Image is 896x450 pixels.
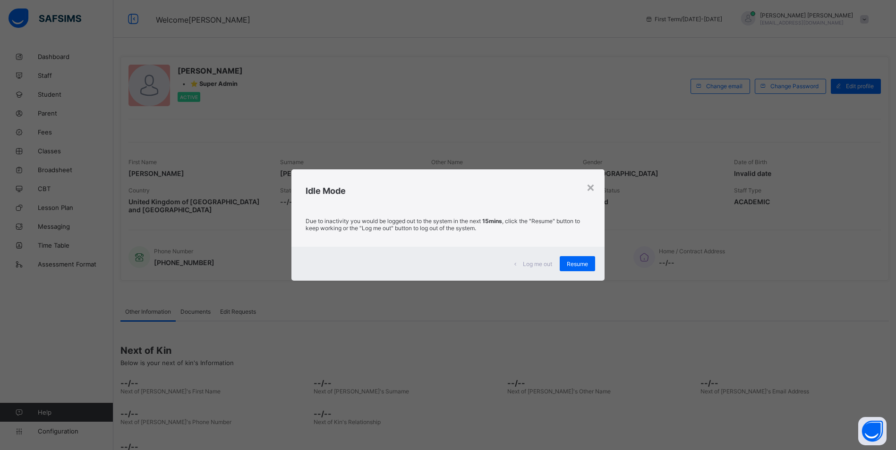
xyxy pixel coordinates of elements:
[567,260,588,267] span: Resume
[306,217,591,232] p: Due to inactivity you would be logged out to the system in the next , click the "Resume" button t...
[482,217,502,225] strong: 15mins
[858,417,887,445] button: Open asap
[586,179,595,195] div: ×
[523,260,552,267] span: Log me out
[306,186,591,196] h2: Idle Mode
